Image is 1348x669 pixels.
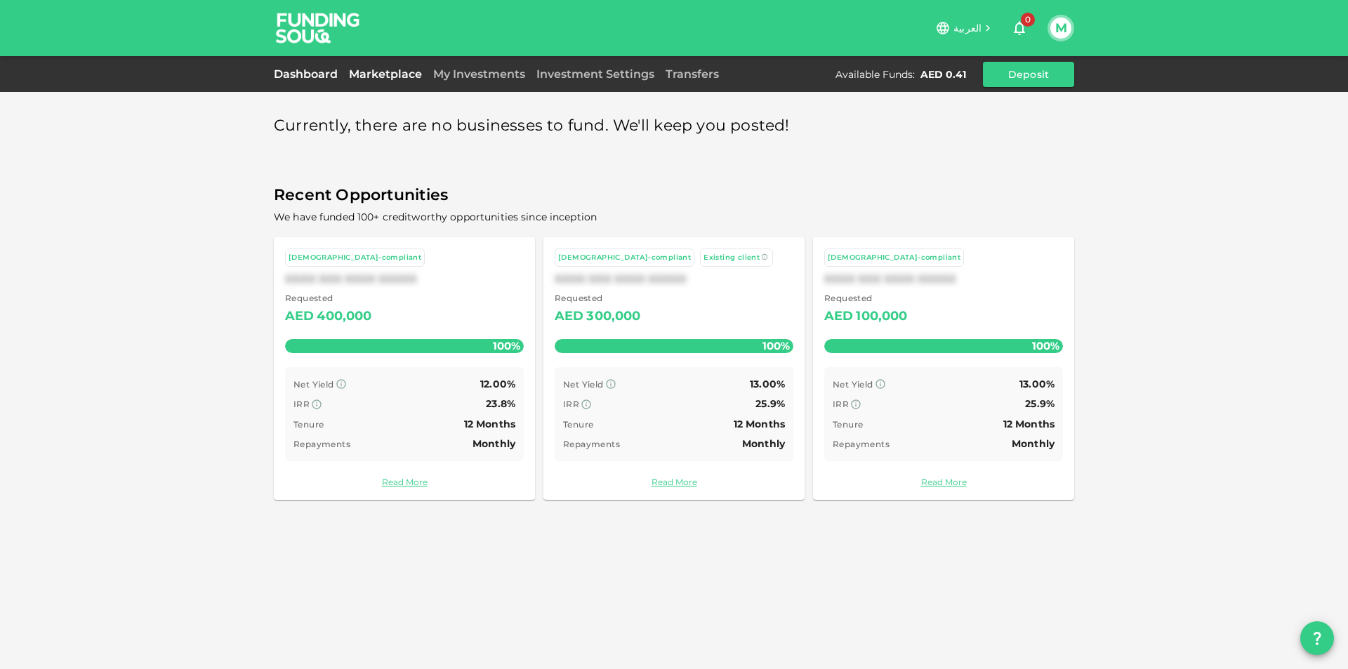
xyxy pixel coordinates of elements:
[563,439,620,449] span: Repayments
[828,252,960,264] div: [DEMOGRAPHIC_DATA]-compliant
[489,336,524,356] span: 100%
[833,379,873,390] span: Net Yield
[555,291,641,305] span: Requested
[428,67,531,81] a: My Investments
[1019,378,1055,390] span: 13.00%
[734,418,785,430] span: 12 Months
[835,67,915,81] div: Available Funds :
[813,237,1074,500] a: [DEMOGRAPHIC_DATA]-compliantXXXX XXX XXXX XXXXX Requested AED100,000100% Net Yield 13.00% IRR 25....
[343,67,428,81] a: Marketplace
[983,62,1074,87] button: Deposit
[1005,14,1033,42] button: 0
[531,67,660,81] a: Investment Settings
[555,475,793,489] a: Read More
[289,252,421,264] div: [DEMOGRAPHIC_DATA]-compliant
[558,252,691,264] div: [DEMOGRAPHIC_DATA]-compliant
[274,112,790,140] span: Currently, there are no businesses to fund. We'll keep you posted!
[824,475,1063,489] a: Read More
[703,253,760,262] span: Existing client
[833,399,849,409] span: IRR
[285,272,524,286] div: XXXX XXX XXXX XXXXX
[1003,418,1055,430] span: 12 Months
[824,291,908,305] span: Requested
[953,22,982,34] span: العربية
[293,379,334,390] span: Net Yield
[317,305,371,328] div: 400,000
[759,336,793,356] span: 100%
[1025,397,1055,410] span: 25.9%
[486,397,515,410] span: 23.8%
[543,237,805,500] a: [DEMOGRAPHIC_DATA]-compliant Existing clientXXXX XXX XXXX XXXXX Requested AED300,000100% Net Yiel...
[285,305,314,328] div: AED
[1021,13,1035,27] span: 0
[464,418,515,430] span: 12 Months
[274,182,1074,209] span: Recent Opportunities
[473,437,515,450] span: Monthly
[856,305,907,328] div: 100,000
[563,399,579,409] span: IRR
[660,67,725,81] a: Transfers
[920,67,966,81] div: AED 0.41
[285,475,524,489] a: Read More
[285,291,372,305] span: Requested
[555,272,793,286] div: XXXX XXX XXXX XXXXX
[1012,437,1055,450] span: Monthly
[555,305,583,328] div: AED
[293,419,324,430] span: Tenure
[755,397,785,410] span: 25.9%
[293,399,310,409] span: IRR
[824,272,1063,286] div: XXXX XXX XXXX XXXXX
[274,67,343,81] a: Dashboard
[1050,18,1071,39] button: M
[742,437,785,450] span: Monthly
[274,211,597,223] span: We have funded 100+ creditworthy opportunities since inception
[480,378,515,390] span: 12.00%
[293,439,350,449] span: Repayments
[750,378,785,390] span: 13.00%
[833,419,863,430] span: Tenure
[586,305,640,328] div: 300,000
[563,379,604,390] span: Net Yield
[563,419,593,430] span: Tenure
[833,439,890,449] span: Repayments
[824,305,853,328] div: AED
[1300,621,1334,655] button: question
[274,237,535,500] a: [DEMOGRAPHIC_DATA]-compliantXXXX XXX XXXX XXXXX Requested AED400,000100% Net Yield 12.00% IRR 23....
[1029,336,1063,356] span: 100%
